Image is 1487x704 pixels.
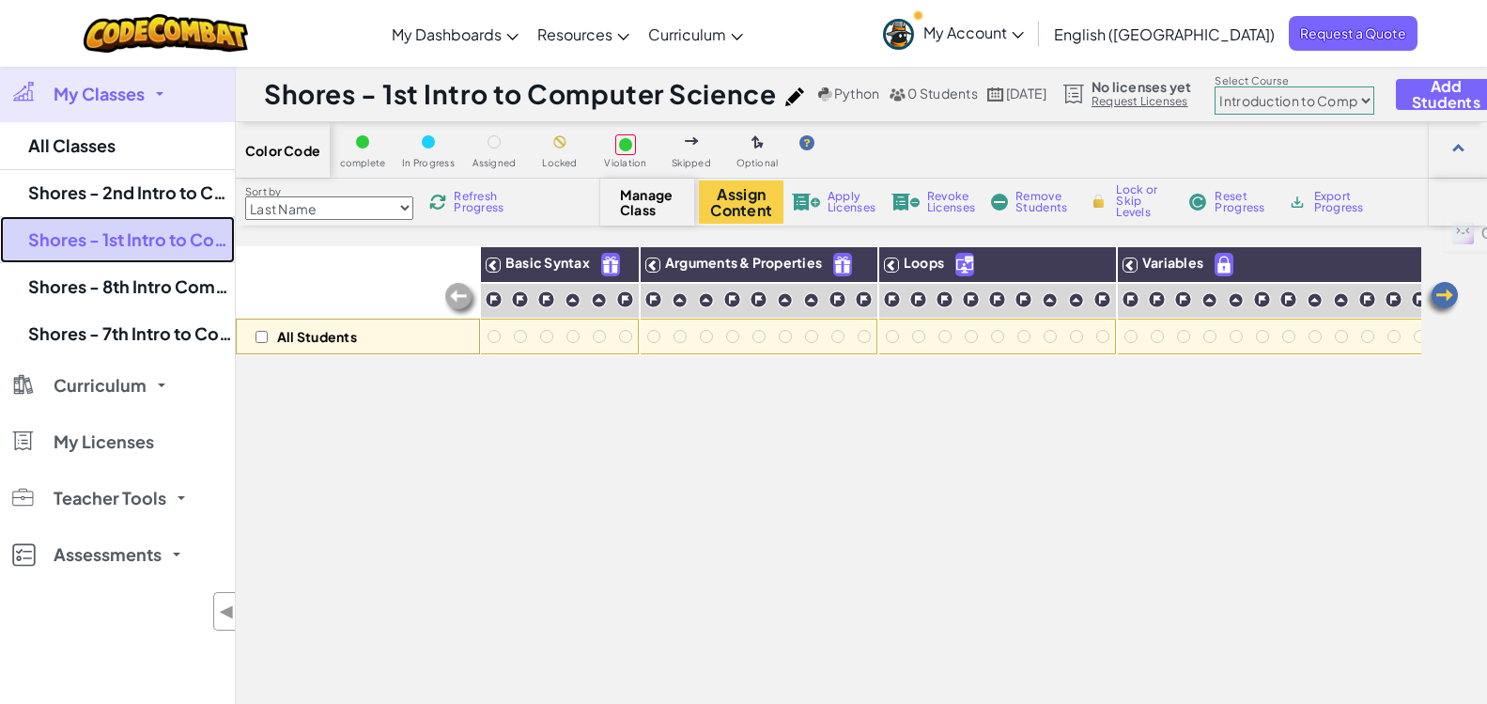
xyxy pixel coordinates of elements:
img: IconPracticeLevel.svg [803,292,819,308]
span: No licenses yet [1092,79,1191,94]
span: My Classes [54,86,145,102]
a: Request a Quote [1289,16,1417,51]
img: IconChallengeLevel.svg [988,290,1006,308]
span: Remove Students [1015,191,1072,213]
img: IconPaidLevel.svg [1216,254,1232,275]
img: IconSkippedLevel.svg [685,137,699,145]
img: IconChallengeLevel.svg [750,290,767,308]
img: Arrow_Left_Inactive.png [442,281,480,319]
img: IconPracticeLevel.svg [1228,292,1244,308]
img: IconArchive.svg [1288,194,1306,211]
img: IconChallengeLevel.svg [1411,290,1429,308]
span: Python [834,85,879,102]
img: IconChallengeLevel.svg [644,290,662,308]
img: IconPracticeLevel.svg [1333,292,1349,308]
img: IconPracticeLevel.svg [1201,292,1217,308]
span: Manage Class [620,187,675,217]
img: avatar [883,19,914,50]
img: IconLicenseRevoke.svg [891,194,920,211]
img: Arrow_Left.png [1423,280,1461,318]
span: Assigned [472,158,517,168]
img: IconRemoveStudents.svg [991,194,1008,211]
span: My Account [923,23,1024,42]
img: IconHint.svg [799,135,814,150]
img: IconReload.svg [429,194,446,211]
span: Apply Licenses [828,191,875,213]
img: IconUnlockWithCall.svg [956,254,973,275]
img: IconLicenseApply.svg [792,194,820,211]
img: IconPracticeLevel.svg [565,292,581,308]
img: IconFreeLevelv2.svg [602,254,619,275]
label: Sort by [245,184,413,199]
p: All Students [277,329,357,344]
img: IconFreeLevelv2.svg [834,254,851,275]
span: Lock or Skip Levels [1116,184,1171,218]
img: IconChallengeLevel.svg [936,290,953,308]
img: IconChallengeLevel.svg [723,290,741,308]
span: Curriculum [648,24,726,44]
img: IconChallengeLevel.svg [1358,290,1376,308]
img: IconChallengeLevel.svg [909,290,927,308]
span: Assessments [54,546,162,563]
img: IconChallengeLevel.svg [829,290,846,308]
img: IconPracticeLevel.svg [698,292,714,308]
img: IconChallengeLevel.svg [1093,290,1111,308]
span: Skipped [672,158,711,168]
span: 0 Students [907,85,977,102]
img: IconChallengeLevel.svg [511,290,529,308]
span: [DATE] [1006,85,1046,102]
img: IconPracticeLevel.svg [1307,292,1323,308]
img: IconLock.svg [1089,193,1108,210]
span: Reset Progress [1215,191,1271,213]
span: Variables [1142,254,1203,271]
button: Assign Content [699,180,783,224]
span: In Progress [402,158,455,168]
img: IconChallengeLevel.svg [1015,290,1032,308]
span: My Dashboards [392,24,502,44]
a: My Account [874,4,1033,63]
span: Basic Syntax [505,254,590,271]
a: English ([GEOGRAPHIC_DATA]) [1045,8,1284,59]
span: Refresh Progress [454,191,512,213]
img: IconChallengeLevel.svg [962,290,980,308]
span: English ([GEOGRAPHIC_DATA]) [1054,24,1275,44]
span: ◀ [219,598,235,625]
img: python.png [818,87,832,102]
img: IconChallengeLevel.svg [1122,290,1139,308]
span: complete [340,158,386,168]
img: IconChallengeLevel.svg [883,290,901,308]
img: IconPracticeLevel.svg [1068,292,1084,308]
h1: Shores - 1st Intro to Computer Science [264,76,776,112]
img: iconPencil.svg [785,87,804,106]
img: IconChallengeLevel.svg [1253,290,1271,308]
a: Curriculum [639,8,752,59]
span: Resources [537,24,612,44]
img: IconChallengeLevel.svg [855,290,873,308]
img: IconPracticeLevel.svg [1042,292,1058,308]
span: Teacher Tools [54,490,166,507]
img: CodeCombat logo [84,14,248,53]
span: Color Code [245,143,320,158]
img: IconChallengeLevel.svg [485,290,503,308]
a: Request Licenses [1092,94,1191,109]
img: IconReset.svg [1188,194,1207,211]
span: Arguments & Properties [665,254,822,271]
span: Curriculum [54,377,147,394]
span: Export Progress [1314,191,1371,213]
img: IconPracticeLevel.svg [672,292,688,308]
a: Resources [528,8,639,59]
img: MultipleUsers.png [889,87,906,102]
img: IconChallengeLevel.svg [1148,290,1166,308]
img: IconChallengeLevel.svg [616,290,634,308]
img: calendar.svg [987,87,1004,102]
span: Optional [736,158,779,168]
span: Add Students [1412,78,1480,110]
span: My Licenses [54,433,154,450]
img: IconChallengeLevel.svg [1385,290,1402,308]
img: IconPracticeLevel.svg [591,292,607,308]
img: IconPracticeLevel.svg [777,292,793,308]
span: Violation [604,158,646,168]
label: Select Course [1215,73,1374,88]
